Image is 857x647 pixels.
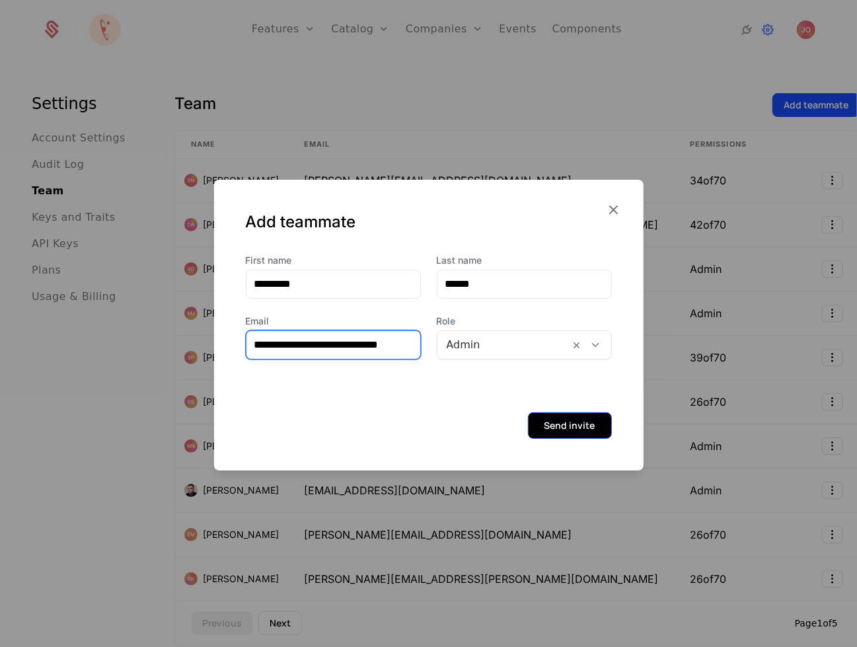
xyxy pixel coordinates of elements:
[246,315,421,328] label: Email
[437,254,612,267] label: Last name
[437,315,612,328] span: Role
[528,412,612,439] button: Send invite
[246,254,421,267] label: First name
[246,211,612,233] div: Add teammate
